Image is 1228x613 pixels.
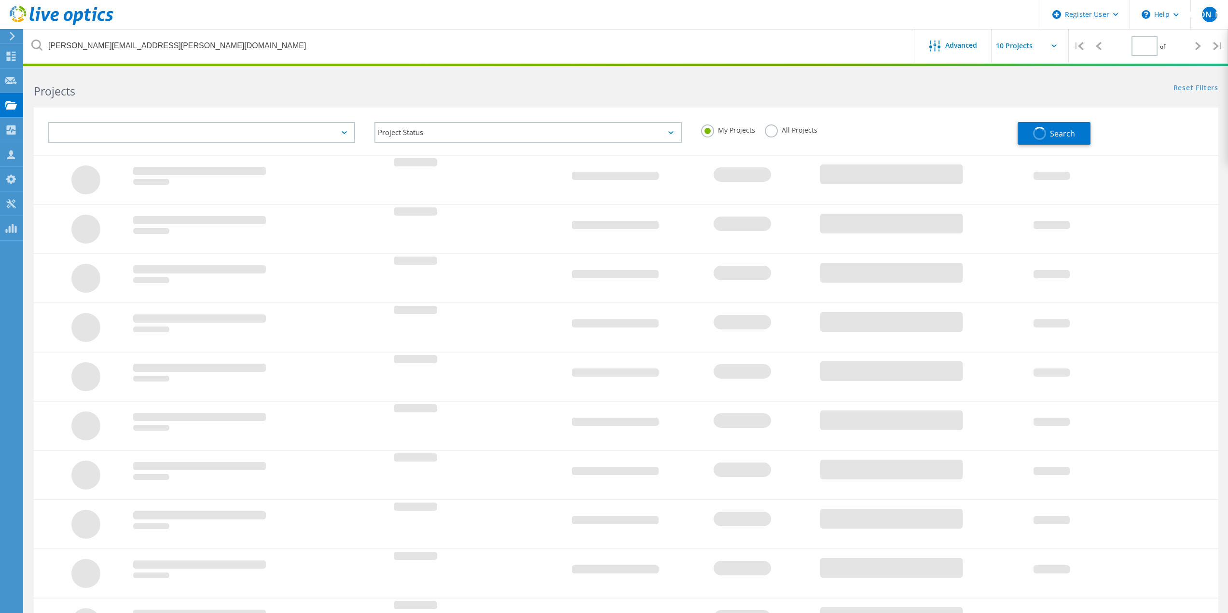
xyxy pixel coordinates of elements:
[945,42,977,49] span: Advanced
[701,124,755,134] label: My Projects
[374,122,681,143] div: Project Status
[1050,128,1075,139] span: Search
[34,83,75,99] b: Projects
[1018,122,1090,145] button: Search
[1173,84,1218,93] a: Reset Filters
[24,29,915,63] input: Search projects by name, owner, ID, company, etc
[1142,10,1150,19] svg: \n
[1069,29,1089,63] div: |
[10,20,113,27] a: Live Optics Dashboard
[1208,29,1228,63] div: |
[765,124,817,134] label: All Projects
[1160,42,1165,51] span: of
